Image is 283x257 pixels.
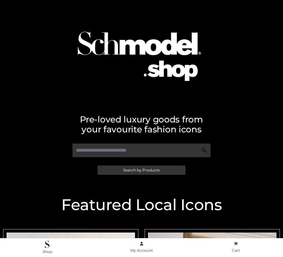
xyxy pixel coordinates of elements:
[123,168,160,172] span: Search by Products
[98,166,185,175] a: Search by Products
[232,248,240,253] span: Cart
[189,240,283,254] a: Cart
[201,147,207,153] img: Search Icon
[94,240,189,254] a: My Account
[45,241,50,248] img: .Shop
[3,114,280,134] h2: Pre-loved luxury goods from your favourite fashion icons
[42,249,52,254] span: .Shop
[130,248,153,253] span: My Account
